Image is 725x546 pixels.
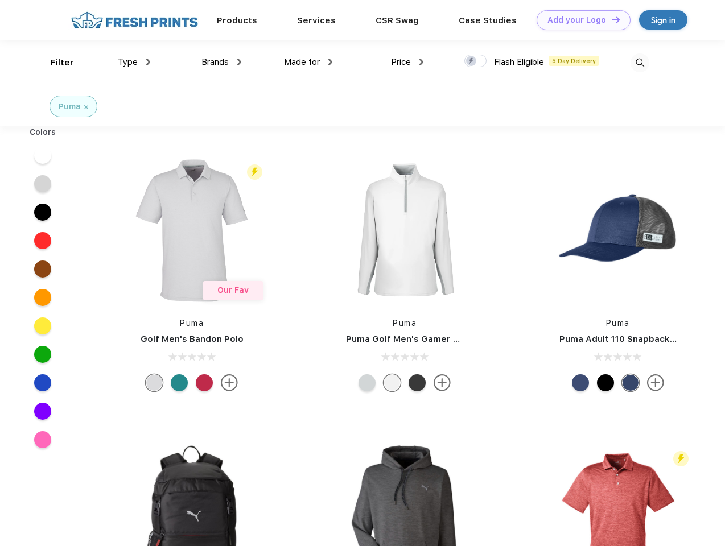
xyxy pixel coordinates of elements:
[346,334,526,344] a: Puma Golf Men's Gamer Golf Quarter-Zip
[329,155,480,306] img: func=resize&h=266
[494,57,544,67] span: Flash Eligible
[572,374,589,391] div: Peacoat Qut Shd
[180,318,204,328] a: Puma
[384,374,401,391] div: Bright White
[284,57,320,67] span: Made for
[84,105,88,109] img: filter_cancel.svg
[606,318,630,328] a: Puma
[59,101,81,113] div: Puma
[409,374,426,391] div: Puma Black
[217,286,249,295] span: Our Fav
[217,15,257,26] a: Products
[141,334,244,344] a: Golf Men's Bandon Polo
[597,374,614,391] div: Pma Blk Pma Blk
[359,374,376,391] div: High Rise
[622,374,639,391] div: Peacoat with Qut Shd
[118,57,138,67] span: Type
[419,59,423,65] img: dropdown.png
[68,10,201,30] img: fo%20logo%202.webp
[146,374,163,391] div: High Rise
[51,56,74,69] div: Filter
[673,451,689,466] img: flash_active_toggle.svg
[146,59,150,65] img: dropdown.png
[247,164,262,180] img: flash_active_toggle.svg
[639,10,687,30] a: Sign in
[651,14,675,27] div: Sign in
[647,374,664,391] img: more.svg
[549,56,599,66] span: 5 Day Delivery
[376,15,419,26] a: CSR Swag
[221,374,238,391] img: more.svg
[116,155,267,306] img: func=resize&h=266
[631,53,649,72] img: desktop_search.svg
[393,318,417,328] a: Puma
[201,57,229,67] span: Brands
[391,57,411,67] span: Price
[328,59,332,65] img: dropdown.png
[547,15,606,25] div: Add your Logo
[434,374,451,391] img: more.svg
[196,374,213,391] div: Ski Patrol
[542,155,694,306] img: func=resize&h=266
[171,374,188,391] div: Green Lagoon
[21,126,65,138] div: Colors
[237,59,241,65] img: dropdown.png
[612,16,620,23] img: DT
[297,15,336,26] a: Services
